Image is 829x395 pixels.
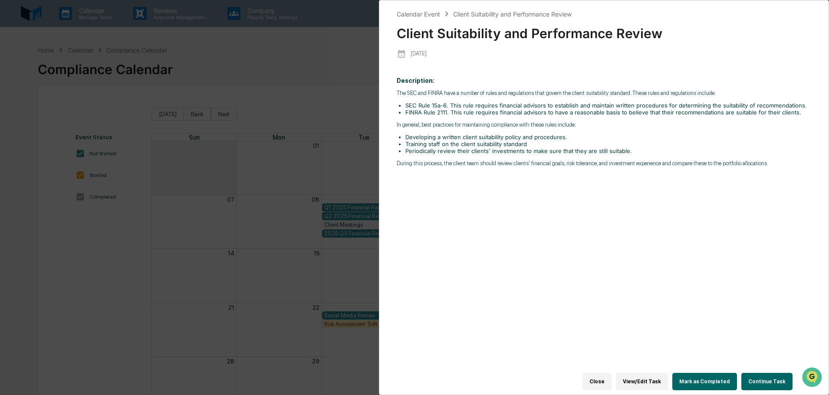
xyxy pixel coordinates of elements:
[397,77,434,84] b: Description:
[72,109,108,118] span: Attestations
[9,110,16,117] div: 🖐️
[405,140,811,147] li: Training staff on the client suitability standard
[9,18,158,32] p: How can we help?
[397,121,811,128] p: In general, best practices for maintaining compliance with these rules include:
[741,373,793,390] button: Continue Task
[61,147,105,153] a: Powered byPylon
[397,10,440,18] div: Calendar Event
[405,147,811,154] li: Periodically review their clients' investments to make sure that they are still suitable.
[616,373,668,390] button: View/Edit Task
[5,106,59,121] a: 🖐️Preclearance
[672,373,737,390] button: Mark as Completed
[405,102,811,109] li: SEC Rule 15a-6. This rule requires financial advisors to establish and maintain written procedure...
[405,109,811,116] li: FINRA Rule 2111. This rule requires financial advisors to have a reasonable basis to believe that...
[397,19,811,41] div: Client Suitability and Performance Review
[9,66,24,82] img: 1746055101610-c473b297-6a78-478c-a979-82029cc54cd1
[411,50,427,57] p: [DATE]
[397,160,811,166] p: During this process, the client team should review clients' financial goals, risk tolerance, and ...
[30,66,142,75] div: Start new chat
[453,10,572,18] div: Client Suitability and Performance Review
[582,373,612,390] button: Close
[397,90,811,96] p: The SEC and FINRA have a number of rules and regulations that govern the client suitability stand...
[405,134,811,140] li: Developing a written client suitability policy and procedures.
[63,110,70,117] div: 🗄️
[30,75,110,82] div: We're available if you need us!
[5,122,58,138] a: 🔎Data Lookup
[17,109,56,118] span: Preclearance
[59,106,111,121] a: 🗄️Attestations
[148,69,158,79] button: Start new chat
[9,127,16,134] div: 🔎
[86,147,105,153] span: Pylon
[801,366,825,390] iframe: Open customer support
[17,126,55,134] span: Data Lookup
